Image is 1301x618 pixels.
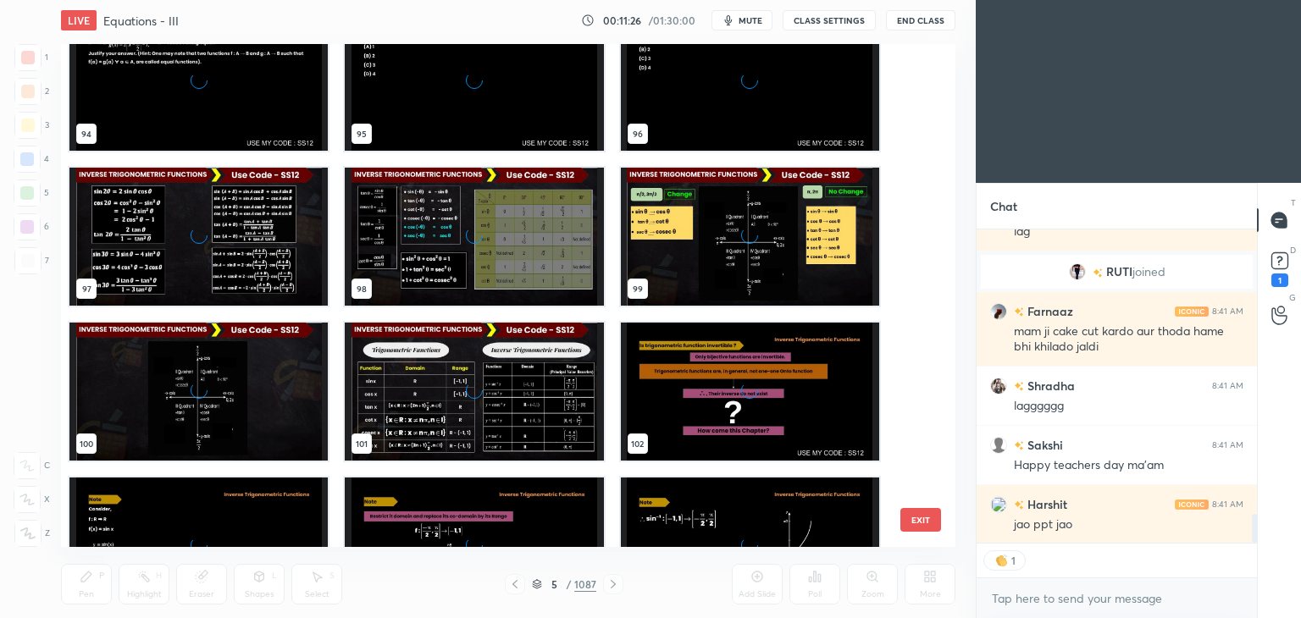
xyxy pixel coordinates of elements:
[1291,196,1296,209] p: T
[14,213,49,240] div: 6
[993,552,1010,569] img: clapping_hands.png
[1175,499,1209,510] img: iconic-light.a09c19a4.png
[990,303,1007,320] img: 5491ccc22d904c2da88518692c811d1d.jpg
[14,452,50,479] div: C
[1093,268,1103,278] img: no-rating-badge.077c3623.svg
[1024,302,1073,320] h6: Farnaaz⁠
[14,247,49,274] div: 7
[1014,398,1243,415] div: lagggggg
[1014,516,1243,533] div: jao ppt jao
[14,44,48,71] div: 1
[1106,265,1132,279] span: RUTI
[14,78,49,105] div: 2
[1024,377,1075,395] h6: Shradha
[1010,554,1016,567] div: 1
[886,10,955,30] button: End Class
[14,486,50,513] div: X
[1014,457,1243,474] div: Happy teachers day ma'am
[14,520,50,547] div: Z
[1289,291,1296,304] p: G
[1069,263,1086,280] img: a1cbbda0eaf94d39a859b68235bfb53d.jpg
[990,378,1007,395] img: f077464141ae4137bb10a53b07a79da6.jpg
[61,10,97,30] div: LIVE
[103,13,179,29] h4: Equations - III
[1014,323,1243,356] div: mam ji cake cut kardo aur thoda hame bhi khilado jaldi
[1212,440,1243,450] div: 8:41 AM
[545,579,562,589] div: 5
[783,10,876,30] button: CLASS SETTINGS
[1132,265,1165,279] span: joined
[1014,223,1243,240] div: lag
[574,577,596,592] div: 1087
[1212,306,1243,317] div: 8:41 AM
[1212,381,1243,391] div: 8:41 AM
[1014,441,1024,450] img: no-rating-badge.077c3623.svg
[1014,382,1024,391] img: no-rating-badge.077c3623.svg
[977,184,1031,229] p: Chat
[739,14,762,26] span: mute
[1024,495,1067,513] h6: Harshit
[900,508,941,532] button: EXIT
[61,44,926,547] div: grid
[14,112,49,139] div: 3
[1271,273,1288,287] div: 1
[1175,306,1209,317] img: iconic-light.a09c19a4.png
[1290,244,1296,257] p: D
[566,579,571,589] div: /
[990,496,1007,513] img: 3
[1024,436,1063,454] h6: Sakshi
[14,146,49,173] div: 4
[1212,499,1243,510] div: 8:41 AM
[711,10,772,30] button: mute
[1014,500,1024,510] img: no-rating-badge.077c3623.svg
[977,229,1257,544] div: grid
[14,179,49,207] div: 5
[990,437,1007,454] img: default.png
[1014,307,1024,317] img: no-rating-badge.077c3623.svg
